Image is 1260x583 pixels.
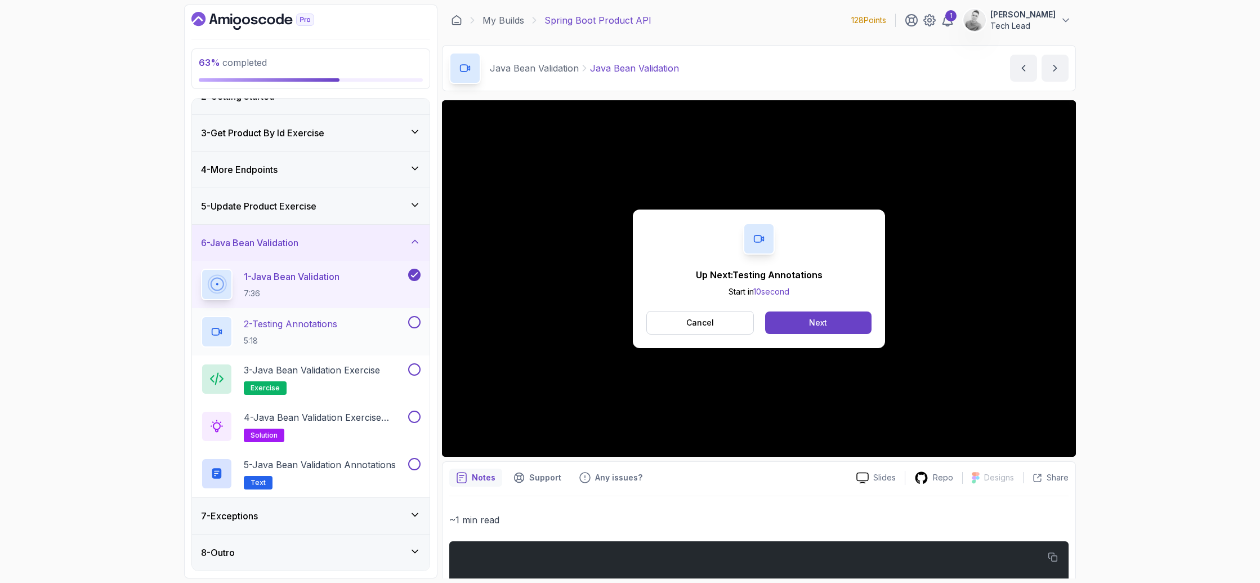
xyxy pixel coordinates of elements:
div: Next [809,317,827,328]
p: 2 - Testing Annotations [244,317,337,331]
p: 5:18 [244,335,337,346]
a: Dashboard [191,12,340,30]
a: 1 [941,14,954,27]
span: Text [251,478,266,487]
button: Share [1023,472,1069,483]
p: Spring Boot Product API [544,14,651,27]
p: 4 - Java Bean Validation Exercise Solution [244,411,406,424]
p: Share [1047,472,1069,483]
img: user profile image [964,10,985,31]
h3: 7 - Exceptions [201,509,258,523]
p: Start in [696,286,823,297]
button: 4-Java Bean Validation Exercise Solutionsolution [201,411,421,442]
a: Slides [847,472,905,484]
button: Feedback button [573,469,649,487]
div: 1 [945,10,957,21]
button: 3-Java Bean Validation Exerciseexercise [201,363,421,395]
p: 7:36 [244,288,339,299]
h3: 4 - More Endpoints [201,163,278,176]
p: Repo [933,472,953,483]
button: 7-Exceptions [192,498,430,534]
span: completed [199,57,267,68]
button: 2-Testing Annotations5:18 [201,316,421,348]
button: 1-Java Bean Validation7:36 [201,269,421,300]
button: 8-Outro [192,535,430,571]
p: Tech Lead [990,20,1056,32]
span: solution [251,431,278,440]
p: Any issues? [595,472,642,483]
p: Designs [984,472,1014,483]
h3: 8 - Outro [201,546,235,559]
iframe: 1 - Java Bean Validation [442,100,1076,457]
a: Repo [905,471,962,485]
p: Notes [472,472,495,483]
p: Up Next: Testing Annotations [696,268,823,282]
h3: 3 - Get Product By Id Exercise [201,126,324,140]
span: 10 second [753,287,789,296]
button: Cancel [646,311,754,335]
p: Support [529,472,561,483]
span: exercise [251,384,280,393]
h3: 6 - Java Bean Validation [201,236,298,250]
p: Slides [873,472,896,483]
button: Next [765,311,872,334]
p: Java Bean Validation [490,61,579,75]
p: [PERSON_NAME] [990,9,1056,20]
p: 1 - Java Bean Validation [244,270,339,283]
button: user profile image[PERSON_NAME]Tech Lead [963,9,1071,32]
p: 128 Points [851,15,886,26]
button: 5-Update Product Exercise [192,188,430,224]
button: 4-More Endpoints [192,152,430,188]
a: Dashboard [451,15,462,26]
p: 3 - Java Bean Validation Exercise [244,363,380,377]
a: My Builds [482,14,524,27]
button: notes button [449,469,502,487]
button: previous content [1010,55,1037,82]
button: 3-Get Product By Id Exercise [192,115,430,151]
button: next content [1042,55,1069,82]
button: 5-Java Bean Validation AnnotationsText [201,458,421,489]
p: Cancel [686,317,714,328]
h3: 5 - Update Product Exercise [201,199,316,213]
p: ~1 min read [449,512,1069,528]
span: 63 % [199,57,220,68]
button: Support button [507,469,568,487]
p: Java Bean Validation [590,61,679,75]
p: 5 - Java Bean Validation Annotations [244,458,396,471]
button: 6-Java Bean Validation [192,225,430,261]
